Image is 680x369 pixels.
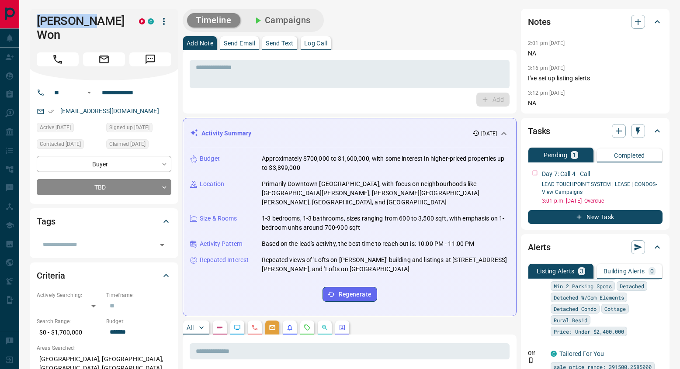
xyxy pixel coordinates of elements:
[262,239,475,248] p: Based on the lead's activity, the best time to reach out is: 10:00 PM - 11:00 PM
[148,18,154,24] div: condos.ca
[37,156,171,172] div: Buyer
[37,52,79,66] span: Call
[528,124,550,138] h2: Tasks
[323,287,377,302] button: Regenerate
[60,107,159,114] a: [EMAIL_ADDRESS][DOMAIN_NAME]
[339,324,346,331] svg: Agent Actions
[190,125,509,141] div: Activity Summary[DATE]
[106,291,171,299] p: Timeframe:
[614,152,645,159] p: Completed
[106,123,171,135] div: Wed Sep 05 2018
[156,239,168,251] button: Open
[84,87,94,98] button: Open
[528,49,663,58] p: NA
[200,214,237,223] p: Size & Rooms
[200,239,243,248] p: Activity Pattern
[528,40,565,46] p: 2:01 pm [DATE]
[304,324,311,331] svg: Requests
[528,11,663,32] div: Notes
[83,52,125,66] span: Email
[481,130,497,138] p: [DATE]
[40,140,81,148] span: Contacted [DATE]
[528,357,534,363] svg: Push Notification Only
[604,268,645,274] p: Building Alerts
[40,123,71,132] span: Active [DATE]
[528,90,565,96] p: 3:12 pm [DATE]
[37,325,102,340] p: $0 - $1,700,000
[37,214,55,228] h2: Tags
[528,15,551,29] h2: Notes
[109,123,149,132] span: Signed up [DATE]
[542,169,590,179] p: Day 7: Call 4 - Call
[244,13,319,28] button: Campaigns
[37,211,171,232] div: Tags
[542,197,663,205] p: 3:01 p.m. [DATE] - Overdue
[48,108,54,114] svg: Email Verified
[200,154,220,163] p: Budget
[139,18,145,24] div: property.ca
[200,255,249,265] p: Repeated Interest
[528,210,663,224] button: New Task
[620,282,644,290] span: Detached
[37,14,126,42] h1: [PERSON_NAME] Won
[554,282,612,290] span: Min 2 Parking Spots
[528,237,663,258] div: Alerts
[37,179,171,195] div: TBD
[187,324,194,331] p: All
[528,65,565,71] p: 3:16 pm [DATE]
[542,181,657,195] a: LEAD TOUCHPOINT SYSTEM | LEASE | CONDOS- View Campaigns
[554,293,624,302] span: Detached W/Com Elements
[129,52,171,66] span: Message
[37,265,171,286] div: Criteria
[234,324,241,331] svg: Lead Browsing Activity
[224,40,255,46] p: Send Email
[554,327,624,336] span: Price: Under $2,400,000
[266,40,294,46] p: Send Text
[201,129,251,138] p: Activity Summary
[106,317,171,325] p: Budget:
[37,269,65,283] h2: Criteria
[528,121,663,141] div: Tasks
[262,214,509,232] p: 1-3 bedrooms, 1-3 bathrooms, sizes ranging from 600 to 3,500 sqft, with emphasis on 1-bedroom uni...
[528,99,663,108] p: NA
[321,324,328,331] svg: Opportunities
[37,139,102,152] div: Wed Aug 27 2025
[37,123,102,135] div: Mon Aug 25 2025
[604,304,626,313] span: Cottage
[200,179,224,189] p: Location
[528,74,663,83] p: I've set up listing alerts
[37,344,171,352] p: Areas Searched:
[304,40,327,46] p: Log Call
[544,152,567,158] p: Pending
[528,240,551,254] h2: Alerts
[106,139,171,152] div: Mon Aug 07 2023
[262,154,509,172] p: Approximately $700,000 to $1,600,000, with some interest in higher-priced properties up to $3,899...
[187,40,213,46] p: Add Note
[554,304,597,313] span: Detached Condo
[528,349,545,357] p: Off
[572,152,576,158] p: 1
[269,324,276,331] svg: Emails
[37,317,102,325] p: Search Range:
[650,268,654,274] p: 0
[262,255,509,274] p: Repeated views of 'Lofts on [PERSON_NAME]' building and listings at [STREET_ADDRESS][PERSON_NAME]...
[187,13,240,28] button: Timeline
[109,140,146,148] span: Claimed [DATE]
[216,324,223,331] svg: Notes
[559,350,604,357] a: Tailored For You
[262,179,509,207] p: Primarily Downtown [GEOGRAPHIC_DATA], with focus on neighbourhoods like [GEOGRAPHIC_DATA][PERSON_...
[551,351,557,357] div: condos.ca
[251,324,258,331] svg: Calls
[554,316,587,324] span: Rural Resid
[537,268,575,274] p: Listing Alerts
[580,268,583,274] p: 3
[286,324,293,331] svg: Listing Alerts
[37,291,102,299] p: Actively Searching:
